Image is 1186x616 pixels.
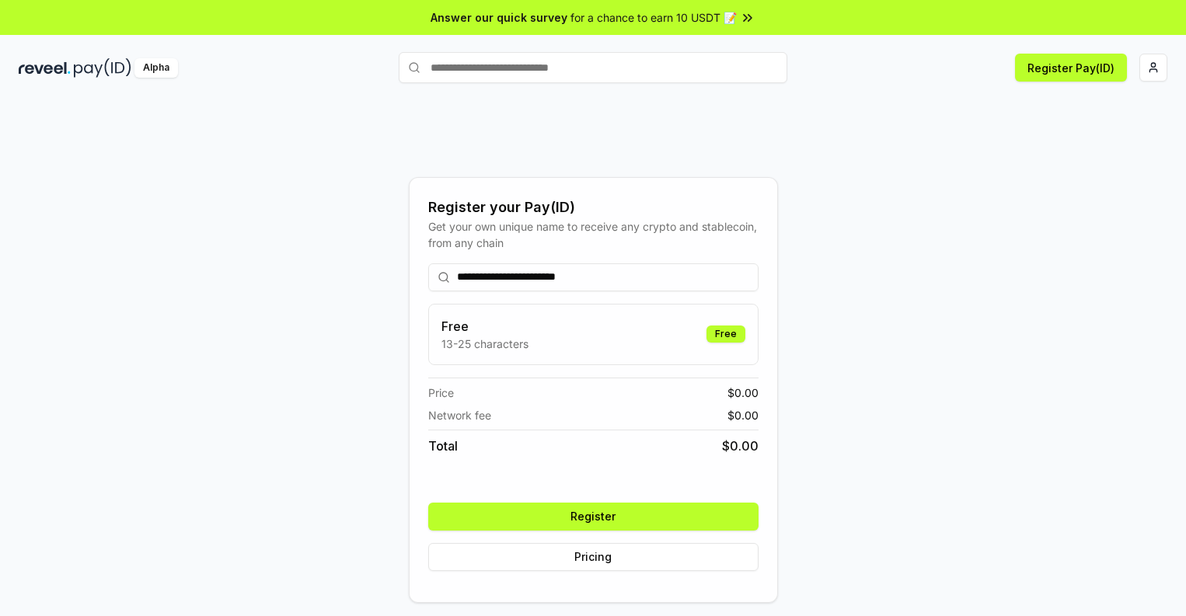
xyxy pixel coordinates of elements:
[441,317,528,336] h3: Free
[428,543,759,571] button: Pricing
[428,437,458,455] span: Total
[428,503,759,531] button: Register
[727,407,759,423] span: $ 0.00
[722,437,759,455] span: $ 0.00
[441,336,528,352] p: 13-25 characters
[1015,54,1127,82] button: Register Pay(ID)
[428,385,454,401] span: Price
[431,9,567,26] span: Answer our quick survey
[74,58,131,78] img: pay_id
[706,325,745,343] div: Free
[134,58,178,78] div: Alpha
[727,385,759,401] span: $ 0.00
[428,218,759,251] div: Get your own unique name to receive any crypto and stablecoin, from any chain
[428,197,759,218] div: Register your Pay(ID)
[428,407,491,423] span: Network fee
[570,9,737,26] span: for a chance to earn 10 USDT 📝
[19,58,71,78] img: reveel_dark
